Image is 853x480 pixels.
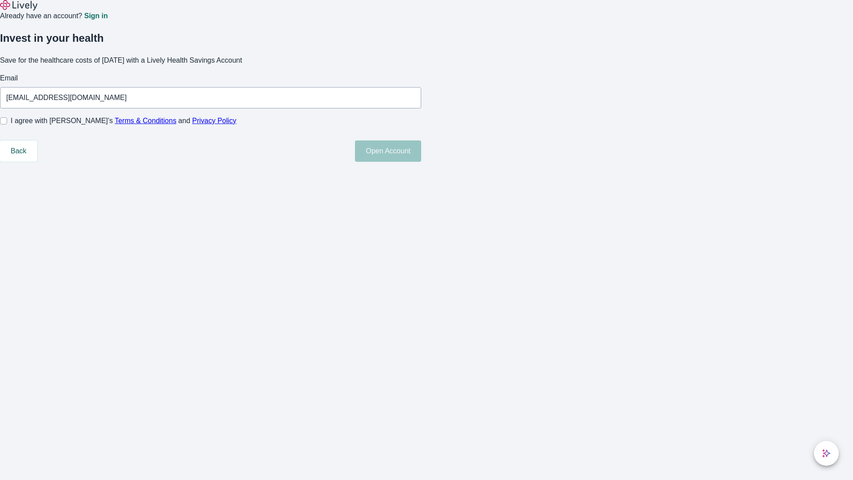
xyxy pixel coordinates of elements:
a: Sign in [84,12,108,20]
span: I agree with [PERSON_NAME]’s and [11,116,236,126]
a: Privacy Policy [192,117,237,124]
svg: Lively AI Assistant [822,449,831,458]
button: chat [814,441,839,466]
a: Terms & Conditions [115,117,176,124]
